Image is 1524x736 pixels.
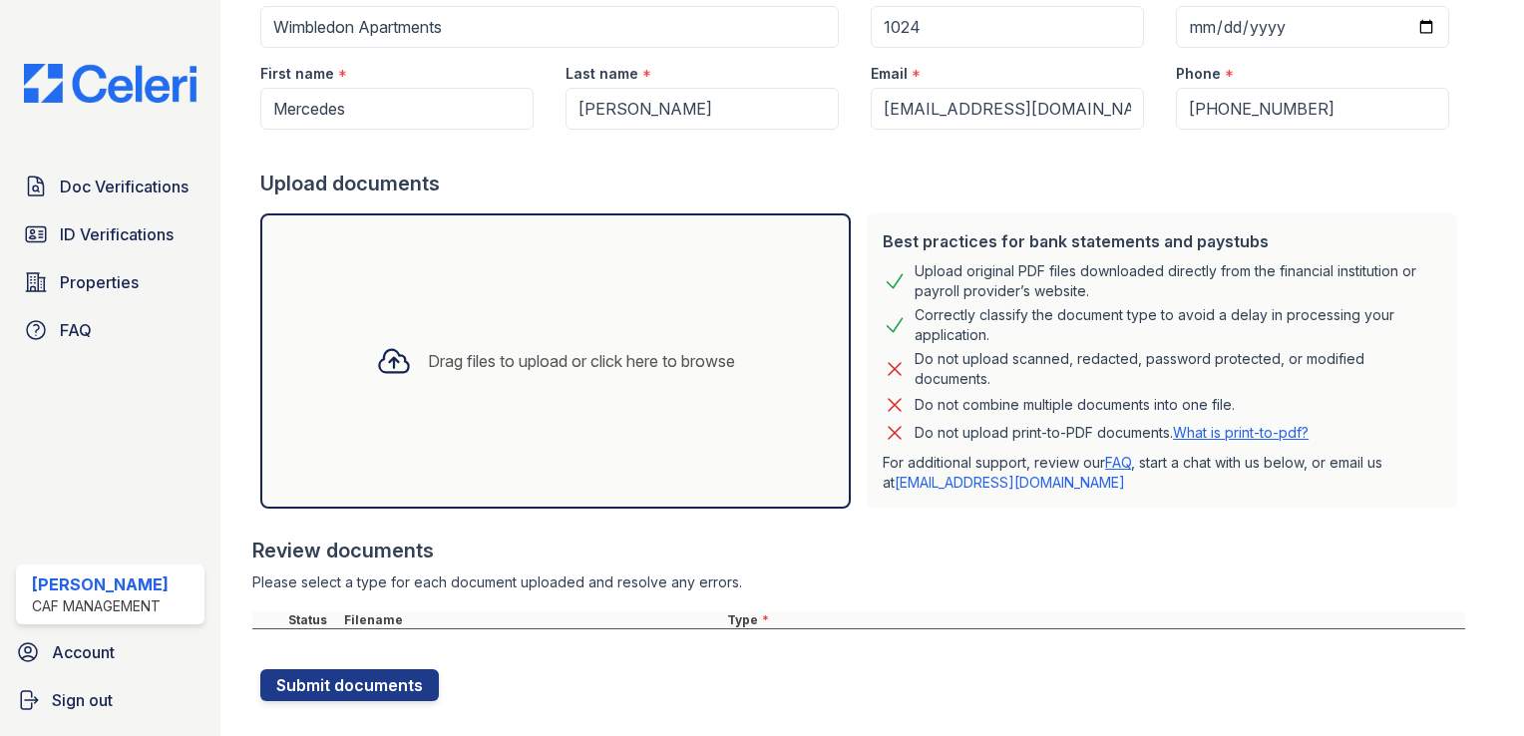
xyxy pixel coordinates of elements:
[252,572,1465,592] div: Please select a type for each document uploaded and resolve any errors.
[8,680,212,720] a: Sign out
[915,349,1441,389] div: Do not upload scanned, redacted, password protected, or modified documents.
[16,262,204,302] a: Properties
[1105,454,1131,471] a: FAQ
[8,632,212,672] a: Account
[1173,424,1309,441] a: What is print-to-pdf?
[883,229,1441,253] div: Best practices for bank statements and paystubs
[260,64,334,84] label: First name
[883,453,1441,493] p: For additional support, review our , start a chat with us below, or email us at
[60,270,139,294] span: Properties
[915,423,1309,443] p: Do not upload print-to-PDF documents.
[60,222,174,246] span: ID Verifications
[895,474,1125,491] a: [EMAIL_ADDRESS][DOMAIN_NAME]
[915,305,1441,345] div: Correctly classify the document type to avoid a delay in processing your application.
[566,64,638,84] label: Last name
[871,64,908,84] label: Email
[260,170,1465,197] div: Upload documents
[1176,64,1221,84] label: Phone
[16,310,204,350] a: FAQ
[32,572,169,596] div: [PERSON_NAME]
[16,214,204,254] a: ID Verifications
[340,612,723,628] div: Filename
[60,318,92,342] span: FAQ
[260,669,439,701] button: Submit documents
[284,612,340,628] div: Status
[60,175,189,198] span: Doc Verifications
[32,596,169,616] div: CAF Management
[723,612,1465,628] div: Type
[428,349,735,373] div: Drag files to upload or click here to browse
[52,640,115,664] span: Account
[16,167,204,206] a: Doc Verifications
[8,64,212,103] img: CE_Logo_Blue-a8612792a0a2168367f1c8372b55b34899dd931a85d93a1a3d3e32e68fde9ad4.png
[915,393,1235,417] div: Do not combine multiple documents into one file.
[52,688,113,712] span: Sign out
[915,261,1441,301] div: Upload original PDF files downloaded directly from the financial institution or payroll provider’...
[252,537,1465,564] div: Review documents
